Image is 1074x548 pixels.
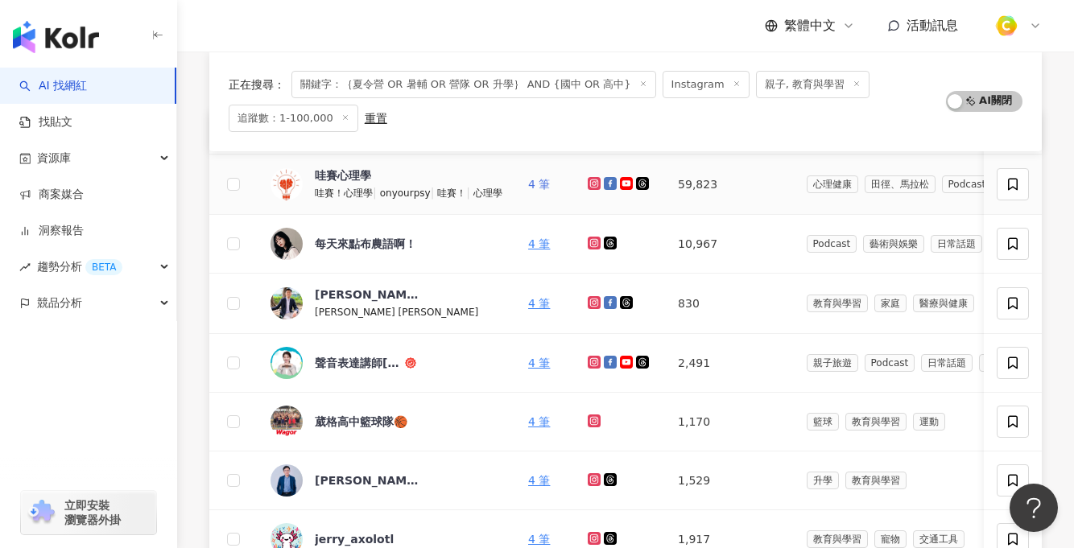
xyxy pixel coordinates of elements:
a: 4 筆 [528,178,550,191]
span: 教育與學習 [807,530,868,548]
span: Podcast [807,235,857,253]
span: 教育與學習 [845,472,907,489]
span: 運動 [913,413,945,431]
span: 追蹤數：1-100,000 [229,105,358,132]
a: KOL Avatar哇賽心理學哇賽！心理學|onyourpsy|哇賽！|心理學 [271,167,502,201]
div: 聲音表達講師[PERSON_NAME] [315,355,402,371]
a: 4 筆 [528,415,550,428]
iframe: Help Scout Beacon - Open [1010,484,1058,532]
span: 繁體中文 [784,17,836,35]
span: 正在搜尋 ： [229,78,285,91]
td: 2,491 [665,334,793,393]
div: [PERSON_NAME] [315,472,419,488]
a: 4 筆 [528,356,550,369]
a: KOL Avatar[PERSON_NAME] [271,464,502,496]
img: chrome extension [26,500,57,525]
span: | [431,186,438,199]
span: 立即安裝 瀏覽器外掛 [64,498,121,527]
a: chrome extension立即安裝 瀏覽器外掛 [21,491,156,534]
img: KOL Avatar [271,406,303,438]
span: onyourpsy [380,187,431,199]
div: [PERSON_NAME] [315,286,419,303]
span: 藝術與娛樂 [863,235,924,253]
a: KOL Avatar每天來點布農語啊！ [271,228,502,260]
span: 升學 [807,472,839,489]
span: Podcast [942,175,993,193]
span: rise [19,262,31,273]
a: searchAI 找網紅 [19,78,87,94]
td: 1,170 [665,393,793,451]
span: 競品分析 [37,285,82,321]
img: KOL Avatar [271,464,303,496]
span: 寵物 [874,530,907,548]
span: 哇賽！ [437,187,466,199]
a: 洞察報告 [19,223,84,239]
img: KOL Avatar [271,287,303,319]
span: 心理健康 [807,175,858,193]
img: %E6%96%B9%E5%BD%A2%E7%B4%94.png [991,10,1022,41]
span: 教育與學習 [845,413,907,431]
span: Podcast [865,354,915,372]
span: 親子旅遊 [807,354,858,372]
span: 日常話題 [921,354,973,372]
a: KOL Avatar葳格高中籃球隊🏀 [271,406,502,438]
a: 找貼文 [19,114,72,130]
td: 1,529 [665,451,793,510]
span: 醫療與健康 [913,295,974,312]
span: 籃球 [807,413,839,431]
span: | [373,186,380,199]
span: 日常話題 [931,235,982,253]
img: KOL Avatar [271,228,303,260]
td: 10,967 [665,215,793,274]
span: 教育與學習 [979,354,1040,372]
img: logo [13,21,99,53]
span: 資源庫 [37,140,71,176]
td: 830 [665,274,793,334]
span: 活動訊息 [907,18,958,33]
div: jerry_axolotl [315,531,394,547]
td: 59,823 [665,155,793,215]
a: 4 筆 [528,237,550,250]
span: [PERSON_NAME] [PERSON_NAME] [315,307,478,318]
span: 哇賽！心理學 [315,187,373,199]
span: | [466,186,473,199]
a: 4 筆 [528,533,550,546]
span: 家庭 [874,295,907,312]
span: 教育與學習 [807,295,868,312]
span: 心理學 [473,187,502,199]
div: 重置 [365,112,387,125]
span: 田徑、馬拉松 [865,175,936,193]
img: KOL Avatar [271,347,303,379]
span: 趨勢分析 [37,249,122,285]
a: 4 筆 [528,474,550,487]
div: 每天來點布農語啊！ [315,236,416,252]
img: KOL Avatar [271,168,303,200]
a: KOL Avatar聲音表達講師[PERSON_NAME] [271,347,502,379]
div: 葳格高中籃球隊🏀 [315,414,407,430]
a: KOL Avatar[PERSON_NAME][PERSON_NAME] [PERSON_NAME] [271,286,502,320]
div: BETA [85,259,122,275]
a: 4 筆 [528,297,550,310]
span: 交通工具 [913,530,965,548]
span: 親子, 教育與學習 [756,71,870,98]
a: 商案媒合 [19,187,84,203]
span: Instagram [663,71,750,98]
span: 關鍵字：｛夏令營 OR 暑輔 OR 營隊 OR 升學｝ AND {國中 OR 高中} [291,71,656,98]
div: 哇賽心理學 [315,167,371,183]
